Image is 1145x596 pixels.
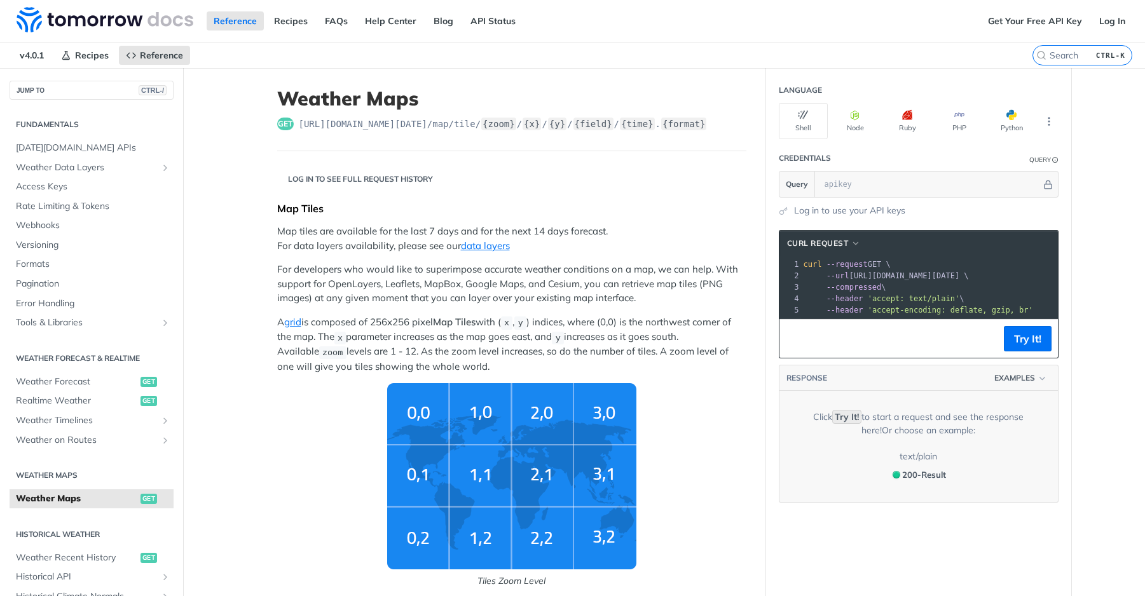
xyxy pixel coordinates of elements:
button: RESPONSE [786,372,828,384]
a: Formats [10,255,174,274]
a: Blog [427,11,460,30]
span: x [504,318,509,328]
a: Log In [1092,11,1132,30]
div: 2 [779,270,801,281]
span: curl [804,260,822,269]
a: Webhooks [10,216,174,235]
a: Help Center [358,11,423,30]
span: y [556,333,561,342]
i: Information [1052,157,1059,163]
span: get [141,377,157,387]
code: Try It! [832,410,861,424]
span: Historical API [16,571,157,583]
button: Show subpages for Tools & Libraries [160,318,170,328]
span: Recipes [75,50,109,61]
div: 4 [779,293,801,304]
span: get [277,118,294,130]
button: Python [987,103,1036,139]
h2: Fundamentals [10,119,174,130]
a: [DATE][DOMAIN_NAME] APIs [10,139,174,158]
span: Versioning [16,239,170,252]
span: Tiles Zoom Level [277,383,746,588]
span: Webhooks [16,219,170,232]
span: get [141,494,157,504]
a: Reference [119,46,190,65]
div: Log in to see full request history [277,173,433,185]
span: GET \ [804,260,891,269]
p: A is composed of 256x256 pixel with ( , ) indices, where (0,0) is the northwest corner of the map... [277,315,746,374]
span: Weather on Routes [16,434,157,447]
a: API Status [463,11,523,30]
a: Weather Data LayersShow subpages for Weather Data Layers [10,158,174,177]
a: Weather Mapsget [10,489,174,508]
button: Node [831,103,880,139]
label: {x} [523,118,541,130]
span: 200 [893,471,900,478]
span: CTRL-/ [139,85,167,95]
span: --header [826,294,863,303]
span: --compressed [826,283,882,292]
input: apikey [818,172,1041,197]
span: Error Handling [16,297,170,310]
button: JUMP TOCTRL-/ [10,81,174,100]
button: Shell [779,103,828,139]
a: Access Keys [10,177,174,196]
a: Recipes [267,11,315,30]
a: Versioning [10,236,174,255]
label: {time} [620,118,655,130]
a: Log in to use your API keys [794,204,905,217]
img: weather-grid-map.png [387,383,636,569]
button: Examples [990,372,1052,384]
button: Query [779,172,815,197]
button: cURL Request [783,237,865,250]
span: get [141,553,157,563]
button: Show subpages for Historical API [160,572,170,582]
span: y [518,318,523,328]
button: Copy to clipboard [786,329,804,348]
button: Ruby [883,103,932,139]
button: Show subpages for Weather Data Layers [160,163,170,173]
span: [DATE][DOMAIN_NAME] APIs [16,142,170,154]
h2: Weather Maps [10,470,174,481]
a: Realtime Weatherget [10,391,174,410]
span: 200 - Result [902,470,946,480]
p: For developers who would like to superimpose accurate weather conditions on a map, we can help. W... [277,262,746,306]
div: Click to start a request and see the response here! Or choose an example: [799,410,1039,437]
span: Tools & Libraries [16,316,157,329]
button: Show subpages for Weather on Routes [160,435,170,445]
span: zoom [322,348,343,357]
span: Access Keys [16,180,170,193]
a: Weather on RoutesShow subpages for Weather on Routes [10,431,174,450]
button: Try It! [1004,326,1052,351]
button: Show subpages for Weather Timelines [160,416,170,426]
button: PHP [935,103,984,139]
span: --url [826,271,849,280]
button: Hide [1041,178,1055,191]
a: Tools & LibrariesShow subpages for Tools & Libraries [10,313,174,332]
span: x [338,333,343,342]
span: --request [826,260,868,269]
span: \ [804,294,964,303]
div: text/plain [900,450,937,463]
span: Formats [16,258,170,271]
label: {format} [661,118,706,130]
span: Weather Recent History [16,552,137,564]
label: {zoom} [481,118,516,130]
span: Weather Forecast [16,376,137,388]
div: Credentials [779,152,831,164]
strong: Map Tiles [433,316,476,328]
a: Get Your Free API Key [981,11,1089,30]
h2: Historical Weather [10,529,174,540]
span: 'accept-encoding: deflate, gzip, br' [868,306,1033,315]
kbd: CTRL-K [1093,49,1128,62]
a: Weather Forecastget [10,372,174,391]
a: Reference [207,11,264,30]
label: {y} [548,118,566,130]
span: --header [826,306,863,315]
div: Map Tiles [277,202,746,215]
span: v4.0.1 [13,46,51,65]
span: cURL Request [787,238,849,249]
div: 1 [779,259,801,270]
a: data layers [461,240,510,252]
a: Weather Recent Historyget [10,548,174,567]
